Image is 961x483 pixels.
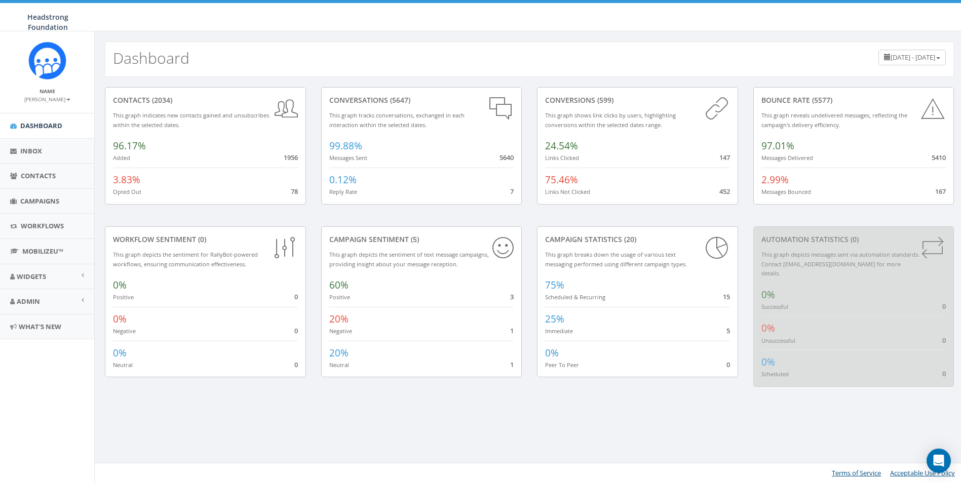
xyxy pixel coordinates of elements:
[113,50,189,66] h2: Dashboard
[329,251,489,268] small: This graph depicts the sentiment of text message campaigns, providing insight about your message ...
[113,251,258,268] small: This graph depicts the sentiment for RallyBot-powered workflows, ensuring communication effective...
[113,361,133,369] small: Neutral
[27,12,68,32] span: Headstrong Foundation
[196,234,206,244] span: (0)
[942,302,946,311] span: 0
[21,171,56,180] span: Contacts
[761,288,775,301] span: 0%
[150,95,172,105] span: (2034)
[113,327,136,335] small: Negative
[761,303,788,310] small: Successful
[113,173,140,186] span: 3.83%
[329,361,349,369] small: Neutral
[294,360,298,369] span: 0
[932,153,946,162] span: 5410
[113,312,127,326] span: 0%
[545,293,605,301] small: Scheduled & Recurring
[329,278,349,292] span: 60%
[329,234,514,245] div: Campaign Sentiment
[499,153,514,162] span: 5640
[22,247,63,256] span: MobilizeU™
[388,95,410,105] span: (5647)
[510,292,514,301] span: 3
[20,121,62,130] span: Dashboard
[761,154,813,162] small: Messages Delivered
[935,187,946,196] span: 167
[761,111,907,129] small: This graph reveals undelivered messages, reflecting the campaign's delivery efficiency.
[21,221,64,230] span: Workflows
[24,94,70,103] a: [PERSON_NAME]
[113,154,130,162] small: Added
[329,154,367,162] small: Messages Sent
[545,361,579,369] small: Peer To Peer
[329,293,350,301] small: Positive
[545,173,578,186] span: 75.46%
[510,326,514,335] span: 1
[329,327,352,335] small: Negative
[761,234,946,245] div: Automation Statistics
[329,111,465,129] small: This graph tracks conversations, exchanged in each interaction within the selected dates.
[294,326,298,335] span: 0
[113,346,127,359] span: 0%
[329,188,357,195] small: Reply Rate
[723,292,730,301] span: 15
[20,146,42,155] span: Inbox
[329,139,362,152] span: 99.88%
[942,369,946,378] span: 0
[761,95,946,105] div: Bounce Rate
[545,312,564,326] span: 25%
[761,337,795,344] small: Unsuccessful
[942,336,946,345] span: 0
[545,327,573,335] small: Immediate
[545,111,676,129] small: This graph shows link clicks by users, highlighting conversions within the selected dates range.
[849,234,859,244] span: (0)
[622,234,636,244] span: (20)
[761,139,794,152] span: 97.01%
[761,251,919,277] small: This graph depicts messages sent via automation standards. Contact [EMAIL_ADDRESS][DOMAIN_NAME] f...
[19,322,61,331] span: What's New
[28,42,66,79] img: Rally_platform_Icon_1.png
[832,468,881,477] a: Terms of Service
[17,272,46,281] span: Widgets
[719,187,730,196] span: 452
[329,95,514,105] div: conversations
[891,53,935,62] span: [DATE] - [DATE]
[291,187,298,196] span: 78
[890,468,955,477] a: Acceptable Use Policy
[409,234,419,244] span: (5)
[761,355,775,369] span: 0%
[545,95,730,105] div: conversions
[113,234,298,245] div: Workflow Sentiment
[24,96,70,103] small: [PERSON_NAME]
[329,346,349,359] span: 20%
[927,449,951,473] div: Open Intercom Messenger
[761,173,789,186] span: 2.99%
[113,111,269,129] small: This graph indicates new contacts gained and unsubscribes within the selected dates.
[545,278,564,292] span: 75%
[17,297,40,306] span: Admin
[545,234,730,245] div: Campaign Statistics
[284,153,298,162] span: 1956
[113,188,141,195] small: Opted Out
[113,139,146,152] span: 96.17%
[113,278,127,292] span: 0%
[761,188,811,195] small: Messages Bounced
[113,293,134,301] small: Positive
[545,251,687,268] small: This graph breaks down the usage of various text messaging performed using different campaign types.
[719,153,730,162] span: 147
[595,95,613,105] span: (599)
[329,173,357,186] span: 0.12%
[726,326,730,335] span: 5
[113,95,298,105] div: contacts
[545,139,578,152] span: 24.54%
[20,196,59,206] span: Campaigns
[545,188,590,195] small: Links Not Clicked
[510,360,514,369] span: 1
[761,321,775,335] span: 0%
[761,370,789,378] small: Scheduled
[329,312,349,326] span: 20%
[726,360,730,369] span: 0
[810,95,832,105] span: (5577)
[545,346,559,359] span: 0%
[40,88,55,95] small: Name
